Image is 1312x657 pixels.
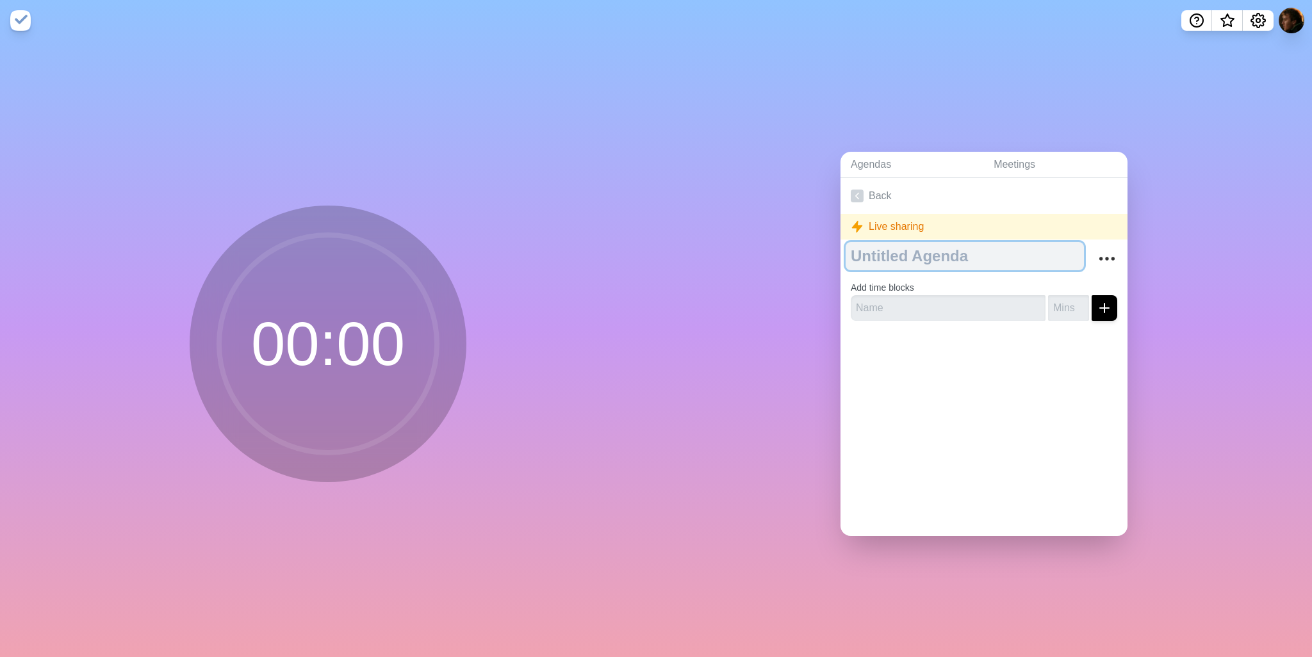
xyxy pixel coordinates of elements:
img: timeblocks logo [10,10,31,31]
button: Help [1181,10,1212,31]
button: More [1094,246,1120,272]
a: Agendas [840,152,983,178]
button: Settings [1243,10,1274,31]
label: Add time blocks [851,282,914,293]
div: Live sharing [840,214,1127,239]
input: Name [851,295,1045,321]
button: What’s new [1212,10,1243,31]
input: Mins [1048,295,1089,321]
a: Back [840,178,1127,214]
a: Meetings [983,152,1127,178]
